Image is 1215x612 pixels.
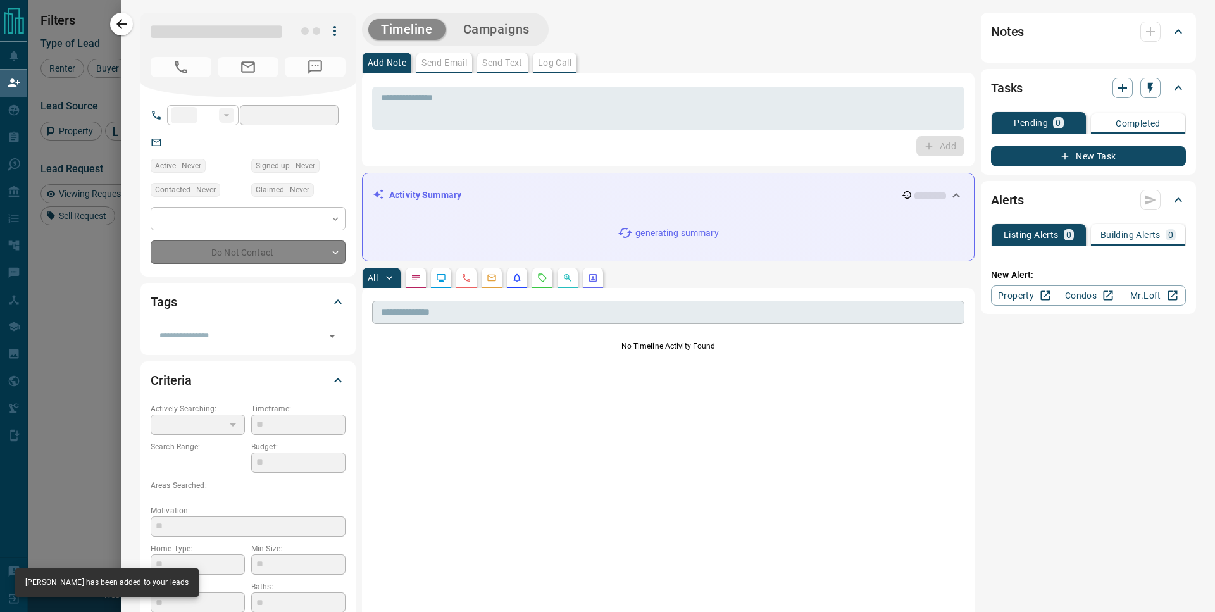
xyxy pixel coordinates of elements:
[151,403,245,415] p: Actively Searching:
[537,273,547,283] svg: Requests
[1116,119,1161,128] p: Completed
[487,273,497,283] svg: Emails
[151,240,346,264] div: Do Not Contact
[151,57,211,77] span: No Number
[1056,285,1121,306] a: Condos
[251,441,346,453] p: Budget:
[991,185,1186,215] div: Alerts
[991,190,1024,210] h2: Alerts
[563,273,573,283] svg: Opportunities
[151,543,245,554] p: Home Type:
[991,146,1186,166] button: New Task
[461,273,471,283] svg: Calls
[1121,285,1186,306] a: Mr.Loft
[323,327,341,345] button: Open
[155,184,216,196] span: Contacted - Never
[251,581,346,592] p: Baths:
[991,78,1023,98] h2: Tasks
[411,273,421,283] svg: Notes
[1066,230,1071,239] p: 0
[991,285,1056,306] a: Property
[151,480,346,491] p: Areas Searched:
[436,273,446,283] svg: Lead Browsing Activity
[368,273,378,282] p: All
[25,572,189,593] div: [PERSON_NAME] has been added to your leads
[635,227,718,240] p: generating summary
[151,287,346,317] div: Tags
[151,453,245,473] p: -- - --
[1100,230,1161,239] p: Building Alerts
[991,73,1186,103] div: Tasks
[171,137,176,147] a: --
[991,16,1186,47] div: Notes
[251,543,346,554] p: Min Size:
[151,365,346,396] div: Criteria
[372,340,964,352] p: No Timeline Activity Found
[256,184,309,196] span: Claimed - Never
[1056,118,1061,127] p: 0
[1004,230,1059,239] p: Listing Alerts
[991,268,1186,282] p: New Alert:
[151,292,177,312] h2: Tags
[256,159,315,172] span: Signed up - Never
[991,22,1024,42] h2: Notes
[251,403,346,415] p: Timeframe:
[368,19,445,40] button: Timeline
[1014,118,1048,127] p: Pending
[389,189,461,202] p: Activity Summary
[1168,230,1173,239] p: 0
[218,57,278,77] span: No Email
[512,273,522,283] svg: Listing Alerts
[155,159,201,172] span: Active - Never
[151,370,192,390] h2: Criteria
[151,505,346,516] p: Motivation:
[451,19,542,40] button: Campaigns
[588,273,598,283] svg: Agent Actions
[285,57,346,77] span: No Number
[373,184,964,207] div: Activity Summary
[368,58,406,67] p: Add Note
[151,441,245,453] p: Search Range:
